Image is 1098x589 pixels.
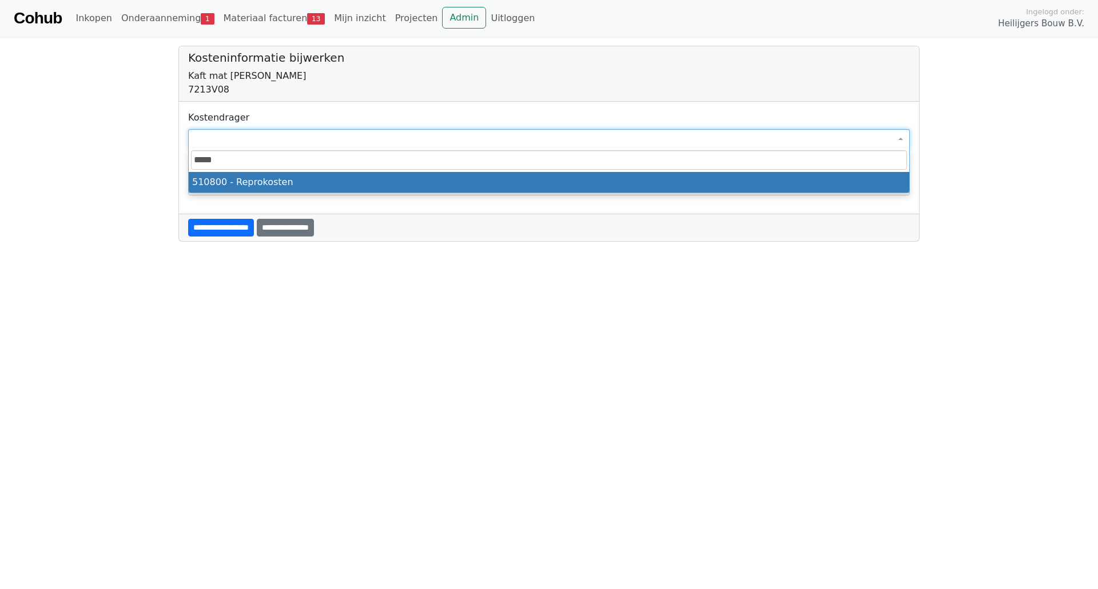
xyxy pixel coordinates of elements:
[219,7,330,30] a: Materiaal facturen13
[189,172,909,193] li: 510800 - Reprokosten
[188,111,249,125] label: Kostendrager
[486,7,539,30] a: Uitloggen
[117,7,219,30] a: Onderaanneming1
[188,69,910,83] div: Kaft mat [PERSON_NAME]
[998,17,1084,30] span: Heilijgers Bouw B.V.
[307,13,325,25] span: 13
[201,13,214,25] span: 1
[391,7,443,30] a: Projecten
[442,7,486,29] a: Admin
[188,83,910,97] div: 7213V08
[329,7,391,30] a: Mijn inzicht
[188,51,910,65] h5: Kosteninformatie bijwerken
[1026,6,1084,17] span: Ingelogd onder:
[71,7,116,30] a: Inkopen
[14,5,62,32] a: Cohub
